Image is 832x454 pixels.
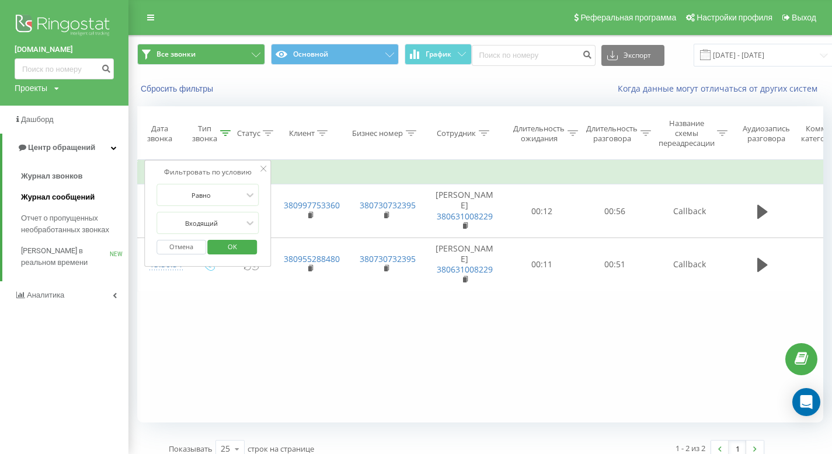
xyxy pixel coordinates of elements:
td: 00:11 [506,238,579,292]
div: Тип звонка [192,124,217,144]
span: Журнал сообщений [21,191,95,203]
button: График [405,44,472,65]
div: Клиент [288,128,314,138]
span: Отчет о пропущенных необработанных звонках [21,212,123,236]
span: Выход [792,13,816,22]
button: Основной [271,44,399,65]
span: Дашборд [21,115,54,124]
span: Настройки профиля [697,13,772,22]
div: Статус [236,128,260,138]
a: Журнал звонков [21,166,128,187]
a: 380997753360 [284,200,340,211]
a: Журнал сообщений [21,187,128,208]
div: Длительность ожидания [513,124,565,144]
td: Callback [652,238,727,292]
span: строк на странице [248,443,314,454]
div: Аудиозапись разговора [737,124,794,144]
input: Поиск по номеру [15,58,114,79]
button: Отмена [156,240,206,254]
div: 1 - 2 из 2 [676,442,705,454]
a: 380730732395 [360,253,416,264]
div: Бизнес номер [352,128,403,138]
span: [PERSON_NAME] в реальном времени [21,245,110,268]
td: [PERSON_NAME] [424,238,506,292]
span: Все звонки [156,50,196,59]
button: Экспорт [601,45,664,66]
a: [PERSON_NAME] в реальном времениNEW [21,240,128,273]
div: Длительность разговора [586,124,638,144]
td: 00:56 [579,184,652,238]
td: 00:12 [506,184,579,238]
a: [DOMAIN_NAME] [15,44,114,55]
button: OK [208,240,257,254]
img: Ringostat logo [15,12,114,41]
span: Реферальная программа [580,13,676,22]
span: Показывать [169,443,213,454]
div: Сотрудник [437,128,476,138]
span: График [426,50,451,58]
button: Все звонки [137,44,265,65]
div: Open Intercom Messenger [792,388,820,416]
input: Поиск по номеру [472,45,596,66]
a: 380631008229 [437,264,493,275]
div: Дата звонка [138,124,181,144]
button: Сбросить фильтры [137,83,219,94]
span: Центр обращений [28,143,95,152]
td: Callback [652,184,727,238]
span: Аналитика [27,291,64,299]
div: Проекты [15,82,47,94]
div: Название схемы переадресации [658,118,714,148]
td: [PERSON_NAME] [424,184,506,238]
span: OK [216,238,249,256]
a: 380730732395 [360,200,416,211]
a: Центр обращений [2,134,128,162]
a: 380631008229 [437,211,493,222]
a: Когда данные могут отличаться от других систем [618,83,823,94]
span: Журнал звонков [21,170,82,182]
td: 00:51 [579,238,652,292]
div: Фильтровать по условию [156,166,259,178]
a: 380955288480 [284,253,340,264]
a: Отчет о пропущенных необработанных звонках [21,208,128,240]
